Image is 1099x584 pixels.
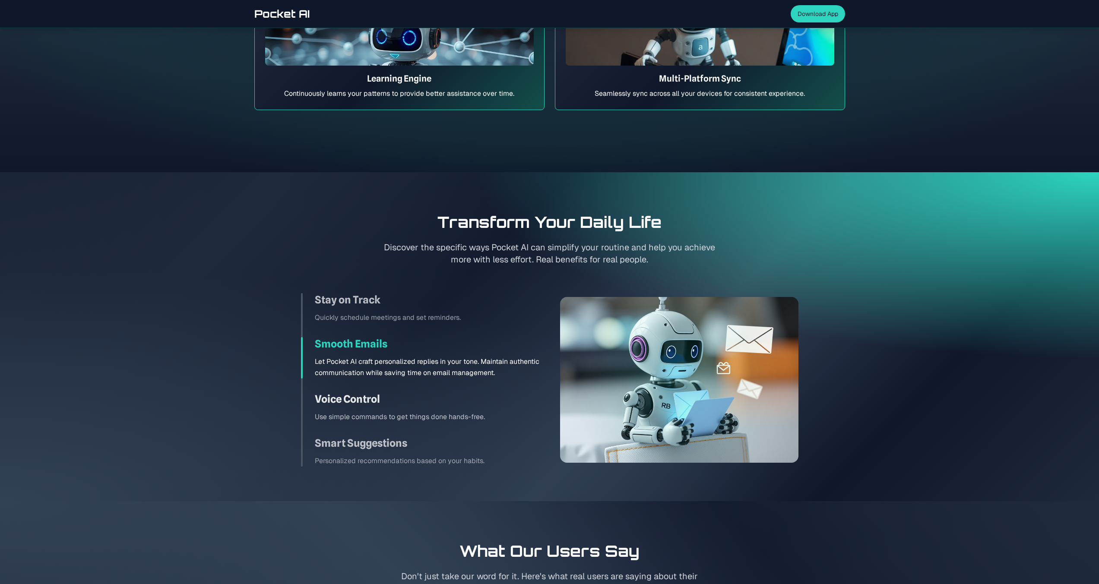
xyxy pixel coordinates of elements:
img: Multi-Platform Sync [566,3,834,66]
h3: Multi-Platform Sync [566,73,834,85]
p: Let Pocket AI craft personalized replies in your tone. Maintain authentic communication while sav... [315,356,539,379]
span: Pocket AI [254,7,310,21]
p: Seamlessly sync across all your devices for consistent experience. [566,88,834,99]
h3: Learning Engine [265,73,534,85]
h3: Stay on Track [315,293,539,307]
h3: Smooth Emails [315,337,539,351]
img: Learning Engine [265,3,534,66]
p: Continuously learns your patterns to provide better assistance over time. [265,88,534,99]
img: Smooth Emails [560,297,798,463]
h3: Voice Control [315,392,539,406]
p: Discover the specific ways Pocket AI can simplify your routine and help you achieve more with les... [384,241,716,265]
p: Use simple commands to get things done hands-free. [315,411,539,423]
h3: Smart Suggestions [315,436,539,450]
p: Personalized recommendations based on your habits. [315,455,539,467]
h2: What Our Users Say [254,543,845,560]
h2: Transform Your Daily Life [254,214,845,231]
button: Download App [791,5,845,22]
p: Quickly schedule meetings and set reminders. [315,312,539,323]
